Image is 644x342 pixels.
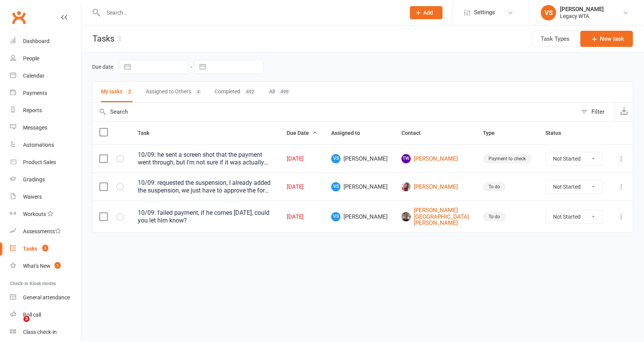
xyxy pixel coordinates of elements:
[138,128,158,138] button: Task
[23,194,42,200] div: Waivers
[23,142,54,148] div: Automations
[10,223,81,240] a: Assessments
[23,107,42,113] div: Reports
[101,82,133,102] button: My tasks3
[81,25,121,52] h1: Tasks
[23,55,39,61] div: People
[279,88,291,95] div: 499
[215,82,256,102] button: Completed492
[10,240,81,257] a: Tasks 3
[126,88,133,95] div: 3
[101,7,400,18] input: Search...
[410,6,443,19] button: Add
[244,88,256,95] div: 492
[401,128,429,138] button: Contact
[10,102,81,119] a: Reports
[92,64,113,70] label: Due date
[10,306,81,324] a: Roll call
[23,329,57,335] div: Class check-in
[560,13,604,20] div: Legacy WTA
[331,182,340,191] span: VS
[331,182,388,191] span: [PERSON_NAME]
[423,10,433,16] span: Add
[287,214,317,220] div: [DATE]
[545,128,570,138] button: Status
[331,154,340,163] span: VS
[10,50,81,67] a: People
[541,5,556,20] div: VS
[401,182,411,191] img: Tricia Tan
[483,182,506,191] div: To do
[591,107,604,116] div: Filter
[287,128,317,138] button: Due Date
[10,67,81,85] a: Calendar
[10,33,81,50] a: Dashboard
[23,211,46,217] div: Workouts
[331,130,368,136] span: Assigned to
[580,31,633,47] button: New task
[10,289,81,306] a: General attendance kiosk mode
[545,130,570,136] span: Status
[54,262,61,269] span: 1
[331,212,388,221] span: [PERSON_NAME]
[287,130,317,136] span: Due Date
[331,154,388,163] span: [PERSON_NAME]
[10,85,81,102] a: Payments
[10,188,81,206] a: Waivers
[401,212,411,221] img: George Sinton hall
[23,263,51,269] div: What's New
[138,179,273,194] div: 10/09: requested the suspension, I already added the suspension, we just have to approve the form...
[287,156,317,162] div: [DATE]
[401,154,469,163] a: TW[PERSON_NAME]
[10,171,81,188] a: Gradings
[138,151,273,166] div: 10/09: he sent a screen shot that the payment went through, but I'm not sure if it was actually d...
[23,90,47,96] div: Payments
[42,245,48,251] span: 3
[23,38,50,44] div: Dashboard
[331,212,340,221] span: VS
[269,82,291,102] button: All499
[23,159,56,165] div: Product Sales
[532,31,578,47] button: Task Types
[117,34,121,43] div: 3
[560,6,604,13] div: [PERSON_NAME]
[401,154,411,163] span: TW
[138,130,158,136] span: Task
[10,154,81,171] a: Product Sales
[10,257,81,275] a: What's New1
[23,125,47,131] div: Messages
[23,246,37,252] div: Tasks
[23,316,30,322] span: 3
[138,209,273,224] div: 10/09: failed payment, if he comes [DATE], could you let him know?
[331,128,368,138] button: Assigned to
[23,228,61,234] div: Assessments
[92,103,577,121] input: Search
[23,294,70,300] div: General attendance
[23,73,45,79] div: Calendar
[287,184,317,190] div: [DATE]
[195,88,201,95] div: 4
[483,130,503,136] span: Type
[401,130,429,136] span: Contact
[23,176,45,183] div: Gradings
[483,154,532,163] div: Payment to check
[474,4,495,21] span: Settings
[10,206,81,223] a: Workouts
[146,82,201,102] button: Assigned to Others4
[577,103,615,121] button: Filter
[401,182,469,191] a: [PERSON_NAME]
[10,324,81,341] a: Class kiosk mode
[10,136,81,154] a: Automations
[9,8,28,27] a: Clubworx
[401,207,469,226] a: [PERSON_NAME][GEOGRAPHIC_DATA][PERSON_NAME]
[8,316,26,334] iframe: Intercom live chat
[483,212,506,221] div: To do
[23,312,41,318] div: Roll call
[10,119,81,136] a: Messages
[483,128,503,138] button: Type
